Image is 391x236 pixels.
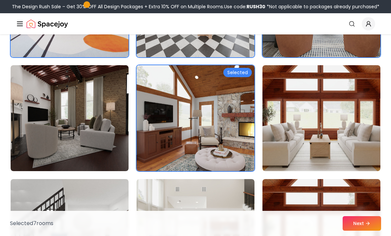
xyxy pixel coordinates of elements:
[247,3,265,10] b: RUSH30
[16,13,375,34] nav: Global
[262,65,380,171] img: Room room-33
[27,17,68,30] img: Spacejoy Logo
[343,216,381,231] button: Next
[223,68,252,77] div: Selected
[11,65,129,171] img: Room room-31
[10,219,53,227] p: Selected 7 room s
[12,3,379,10] div: The Design Rush Sale – Get 30% OFF All Design Packages + Extra 10% OFF on Multiple Rooms.
[27,17,68,30] a: Spacejoy
[224,3,265,10] span: Use code:
[265,3,379,10] span: *Not applicable to packages already purchased*
[137,65,254,171] img: Room room-32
